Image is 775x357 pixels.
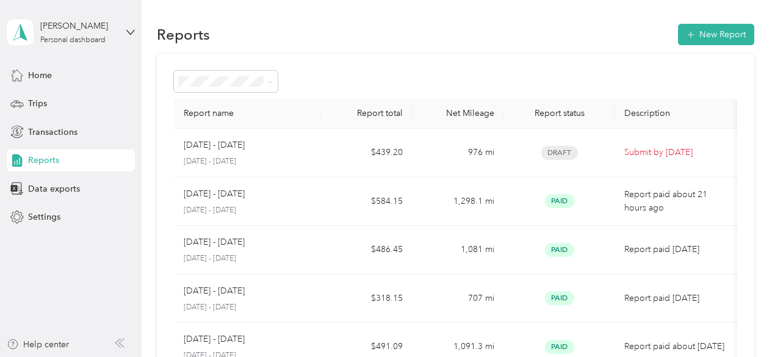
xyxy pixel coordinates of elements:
th: Report name [174,98,321,129]
p: [DATE] - [DATE] [184,156,311,167]
th: Net Mileage [413,98,504,129]
p: Submit by [DATE] [624,146,727,159]
span: Settings [28,211,60,223]
p: Report paid about 21 hours ago [624,188,727,215]
td: 976 mi [413,129,504,178]
button: Help center [7,338,69,351]
p: [DATE] - [DATE] [184,253,311,264]
td: $584.15 [320,178,412,226]
span: Data exports [28,182,80,195]
p: [DATE] - [DATE] [184,302,311,313]
p: [DATE] - [DATE] [184,236,245,249]
p: [DATE] - [DATE] [184,284,245,298]
p: Report paid about [DATE] [624,340,727,353]
div: Report status [514,108,605,118]
td: $318.15 [320,275,412,323]
span: Trips [28,97,47,110]
p: [DATE] - [DATE] [184,139,245,152]
td: $439.20 [320,129,412,178]
span: Transactions [28,126,77,139]
span: Paid [545,340,574,354]
p: [DATE] - [DATE] [184,187,245,201]
button: New Report [678,24,754,45]
td: 1,298.1 mi [413,178,504,226]
th: Description [615,98,737,129]
div: [PERSON_NAME] [40,20,117,32]
p: Report paid [DATE] [624,292,727,305]
p: [DATE] - [DATE] [184,205,311,216]
th: Report total [320,98,412,129]
span: Paid [545,243,574,257]
span: Home [28,69,52,82]
td: $486.45 [320,226,412,275]
span: Draft [541,146,578,160]
iframe: Everlance-gr Chat Button Frame [707,289,775,357]
h1: Reports [157,28,210,41]
p: [DATE] - [DATE] [184,333,245,346]
span: Paid [545,291,574,305]
p: Report paid [DATE] [624,243,727,256]
span: Reports [28,154,59,167]
span: Paid [545,194,574,208]
td: 707 mi [413,275,504,323]
div: Personal dashboard [40,37,106,44]
td: 1,081 mi [413,226,504,275]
